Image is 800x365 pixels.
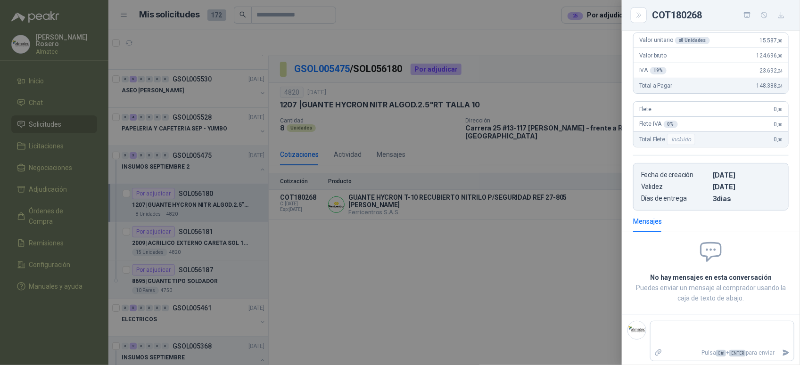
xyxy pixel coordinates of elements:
[652,8,789,23] div: COT180268
[774,106,783,113] span: 0
[664,121,678,128] div: 0 %
[716,350,726,357] span: Ctrl
[774,121,783,128] span: 0
[759,37,783,44] span: 15.587
[777,122,783,127] span: ,00
[633,9,644,21] button: Close
[756,52,783,59] span: 124.696
[777,107,783,112] span: ,00
[759,67,783,74] span: 23.692
[651,345,667,361] label: Adjuntar archivos
[713,195,781,203] p: 3 dias
[650,67,667,74] div: 19 %
[777,68,783,73] span: ,24
[639,134,697,145] span: Total Flete
[633,272,789,283] h2: No hay mensajes en esta conversación
[639,106,652,113] span: Flete
[729,350,746,357] span: ENTER
[778,345,794,361] button: Enviar
[639,52,667,59] span: Valor bruto
[639,121,678,128] span: Flete IVA
[641,183,709,191] p: Validez
[777,137,783,142] span: ,00
[667,134,695,145] div: Incluido
[756,82,783,89] span: 148.388
[777,38,783,43] span: ,00
[633,283,789,303] p: Puedes enviar un mensaje al comprador usando la caja de texto de abajo.
[675,37,710,44] div: x 8 Unidades
[777,83,783,89] span: ,24
[639,82,672,89] span: Total a Pagar
[641,171,709,179] p: Fecha de creación
[713,183,781,191] p: [DATE]
[774,136,783,143] span: 0
[639,37,710,44] span: Valor unitario
[628,321,646,339] img: Company Logo
[633,216,662,227] div: Mensajes
[639,67,667,74] span: IVA
[667,345,779,361] p: Pulsa + para enviar
[641,195,709,203] p: Días de entrega
[713,171,781,179] p: [DATE]
[777,53,783,58] span: ,00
